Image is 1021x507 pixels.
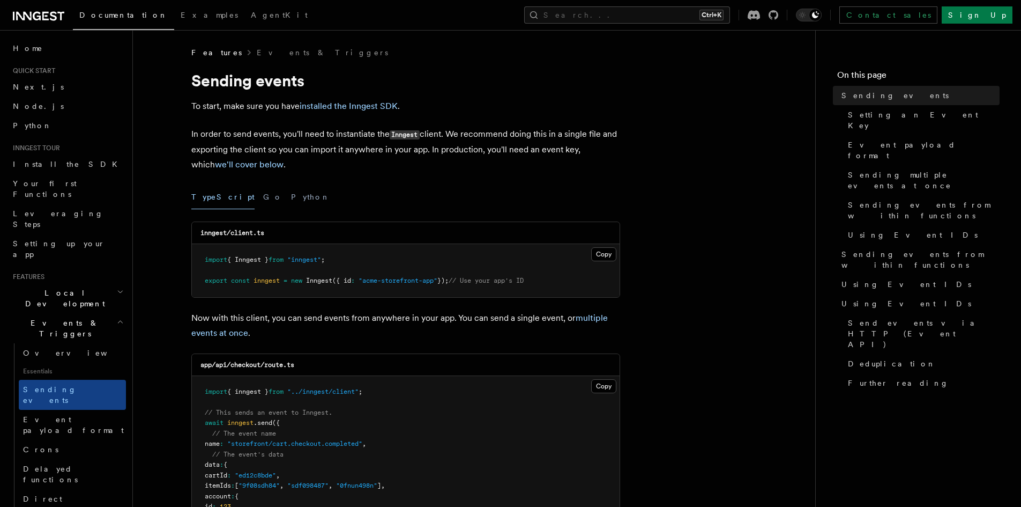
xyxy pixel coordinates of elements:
span: import [205,256,227,263]
span: Send events via HTTP (Event API) [848,318,1000,350]
span: : [220,440,223,447]
code: app/api/checkout/route.ts [200,361,294,369]
span: itemIds [205,482,231,489]
a: Python [9,116,126,135]
span: [ [235,482,239,489]
span: Features [9,273,44,281]
a: Event payload format [19,410,126,440]
a: Documentation [73,3,174,30]
a: installed the Inngest SDK [300,101,398,111]
a: Sending multiple events at once [844,165,1000,195]
span: Setting up your app [13,239,105,259]
a: Setting an Event Key [844,105,1000,135]
button: Search...Ctrl+K [524,6,730,24]
span: Event payload format [848,139,1000,161]
span: Deduplication [848,358,936,369]
a: Sending events from within functions [844,195,1000,225]
span: Documentation [79,11,168,19]
span: Sending events from within functions [848,200,1000,221]
span: from [269,388,284,395]
a: Examples [174,3,244,29]
span: Quick start [9,67,55,75]
span: Using Event IDs [841,298,971,309]
span: "inngest" [287,256,321,263]
a: Deduplication [844,354,1000,373]
a: Leveraging Steps [9,204,126,234]
span: Further reading [848,378,949,388]
h1: Sending events [191,71,620,90]
a: Sending events [837,86,1000,105]
span: new [291,277,302,284]
span: "../inngest/client" [287,388,359,395]
span: Sending events [23,385,77,405]
span: Sending events [841,90,949,101]
span: Install the SDK [13,160,124,168]
span: data [205,461,220,468]
a: Using Event IDs [837,275,1000,294]
span: Using Event IDs [841,279,971,290]
span: const [231,277,250,284]
p: Now with this client, you can send events from anywhere in your app. You can send a single event,... [191,311,620,341]
span: "sdf098487" [287,482,329,489]
button: Local Development [9,283,126,313]
a: Send events via HTTP (Event API) [844,313,1000,354]
span: Python [13,121,52,130]
span: Inngest [306,277,332,284]
span: , [280,482,284,489]
span: Leveraging Steps [13,209,103,229]
a: Setting up your app [9,234,126,264]
span: "9f08sdh84" [239,482,280,489]
button: Events & Triggers [9,313,126,343]
p: To start, make sure you have . [191,99,620,114]
button: TypeScript [191,185,255,209]
span: cartId [205,472,227,479]
kbd: Ctrl+K [699,10,724,20]
span: Delayed functions [23,465,78,484]
span: Inngest tour [9,144,60,152]
span: import [205,388,227,395]
span: "0fnun498n" [336,482,377,489]
span: Event payload format [23,415,124,435]
a: Next.js [9,77,126,97]
span: .send [254,419,272,427]
span: : [351,277,355,284]
span: inngest [227,419,254,427]
button: Toggle dark mode [796,9,822,21]
button: Copy [591,379,616,393]
span: Crons [23,445,58,454]
span: Setting an Event Key [848,109,1000,131]
span: , [381,482,385,489]
span: Local Development [9,288,117,309]
a: Home [9,39,126,58]
span: Features [191,47,242,58]
span: export [205,277,227,284]
a: Overview [19,343,126,363]
span: ] [377,482,381,489]
span: // This sends an event to Inngest. [205,409,332,416]
a: Install the SDK [9,155,126,174]
span: // The event name [212,430,276,437]
span: { Inngest } [227,256,269,263]
span: { inngest } [227,388,269,395]
span: Sending multiple events at once [848,170,1000,191]
span: Your first Functions [13,179,77,199]
button: Go [263,185,282,209]
button: Python [291,185,330,209]
a: multiple events at once [191,313,608,338]
span: }); [437,277,449,284]
a: Your first Functions [9,174,126,204]
span: : [231,493,235,500]
span: "ed12c8bde" [235,472,276,479]
span: "acme-storefront-app" [359,277,437,284]
a: Node.js [9,97,126,116]
span: Overview [23,349,133,357]
span: Next.js [13,83,64,91]
a: Sending events [19,380,126,410]
span: Sending events from within functions [841,249,1000,270]
span: = [284,277,287,284]
span: ; [321,256,325,263]
a: Events & Triggers [257,47,388,58]
button: Copy [591,247,616,261]
span: await [205,419,223,427]
span: account [205,493,231,500]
